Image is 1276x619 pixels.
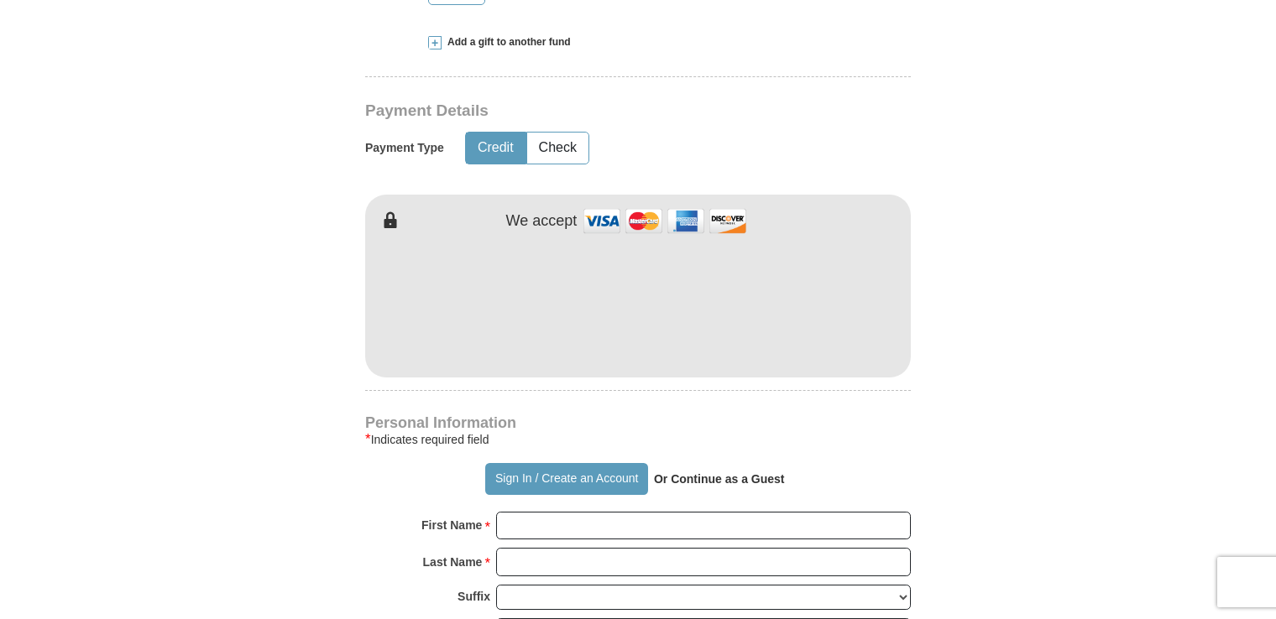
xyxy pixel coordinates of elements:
[485,463,647,495] button: Sign In / Create an Account
[581,203,749,239] img: credit cards accepted
[458,585,490,608] strong: Suffix
[365,141,444,155] h5: Payment Type
[365,429,911,450] div: Indicates required field
[423,550,483,574] strong: Last Name
[421,513,482,537] strong: First Name
[442,35,571,49] span: Add a gift to another fund
[466,133,526,164] button: Credit
[365,416,911,429] h4: Personal Information
[365,101,793,121] h3: Payment Details
[527,133,588,164] button: Check
[506,212,578,231] h4: We accept
[654,472,785,486] strong: Or Continue as a Guest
